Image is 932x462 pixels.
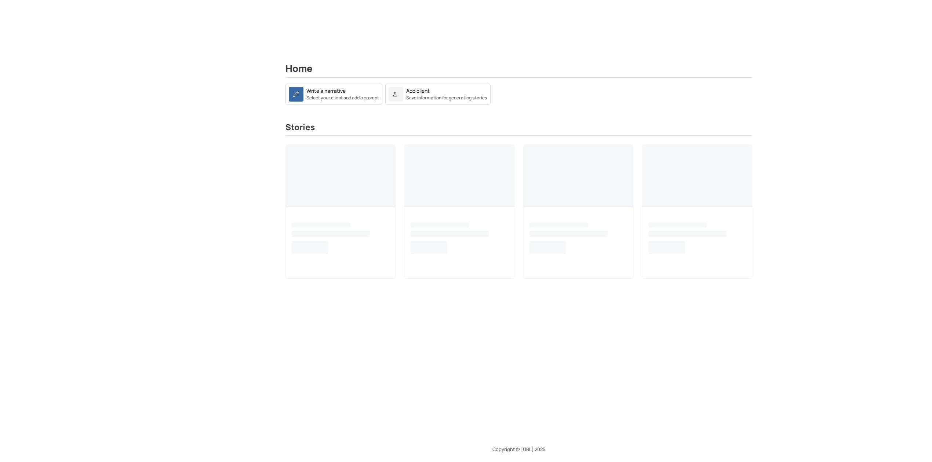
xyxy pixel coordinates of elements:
[285,122,752,136] h3: Stories
[385,90,491,97] a: Add clientSave information for generating stories
[285,84,382,105] a: Write a narrativeSelect your client and add a prompt
[306,95,379,101] small: Select your client and add a prompt
[406,87,430,95] div: Add client
[406,95,487,101] small: Save information for generating stories
[285,63,752,78] h2: Home
[385,84,491,105] a: Add clientSave information for generating stories
[285,90,382,97] a: Write a narrativeSelect your client and add a prompt
[492,446,545,452] span: Copyright © [URL] 2025
[306,87,346,95] div: Write a narrative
